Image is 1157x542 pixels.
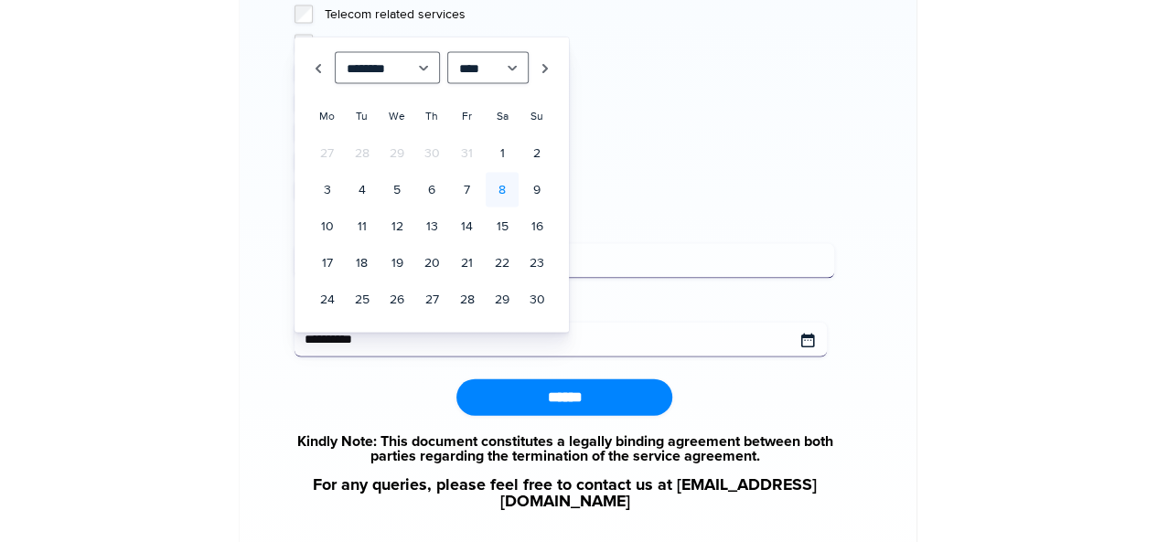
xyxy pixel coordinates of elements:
[380,173,413,207] a: 5
[415,282,448,317] a: 27
[520,282,553,317] a: 30
[415,209,448,244] a: 13
[319,110,335,123] span: Monday
[520,209,553,244] a: 16
[324,182,834,200] label: Other
[335,52,440,84] select: Select month
[310,209,343,244] a: 10
[295,434,834,463] a: Kindly Note: This document constitutes a legally binding agreement between both parties regarding...
[295,477,834,510] a: For any queries, please feel free to contact us at [EMAIL_ADDRESS][DOMAIN_NAME]
[324,5,834,24] label: Telecom related services
[425,110,438,123] span: Thursday
[415,173,448,207] a: 6
[520,246,553,281] a: 23
[389,110,405,123] span: Wednesday
[346,282,379,317] a: 25
[486,209,519,244] a: 15
[486,173,519,207] a: 8
[356,110,368,123] span: Tuesday
[310,246,343,281] a: 17
[536,52,554,84] a: Next
[324,64,834,82] label: Voice of Customer
[450,136,483,171] span: 31
[486,246,519,281] a: 22
[450,282,483,317] a: 28
[324,123,834,142] label: VPN
[462,110,472,123] span: Friday
[450,209,483,244] a: 14
[380,282,413,317] a: 26
[324,94,834,112] label: Voicebot
[496,110,508,123] span: Saturday
[520,173,553,207] a: 9
[310,282,343,317] a: 24
[486,282,519,317] a: 29
[415,136,448,171] span: 30
[520,136,553,171] a: 2
[380,209,413,244] a: 12
[415,246,448,281] a: 20
[486,136,519,171] a: 1
[450,246,483,281] a: 21
[346,173,379,207] a: 4
[309,52,327,84] a: Prev
[310,173,343,207] a: 3
[530,110,543,123] span: Sunday
[346,136,379,171] span: 28
[346,246,379,281] a: 18
[450,173,483,207] a: 7
[310,136,343,171] span: 27
[324,35,834,53] label: Truecaller services
[380,136,413,171] span: 29
[447,52,530,84] select: Select year
[346,209,379,244] a: 11
[324,153,834,171] label: WhatsApp services
[380,246,413,281] a: 19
